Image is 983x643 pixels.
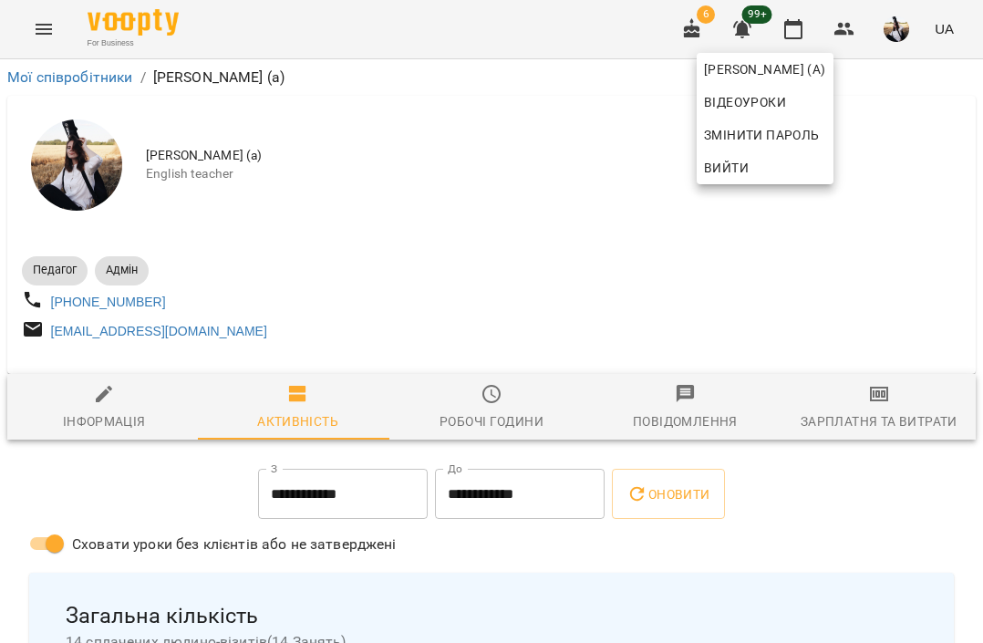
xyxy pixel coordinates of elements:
[697,53,833,86] a: [PERSON_NAME] (а)
[704,91,786,113] span: Відеоуроки
[697,151,833,184] button: Вийти
[704,58,826,80] span: [PERSON_NAME] (а)
[704,124,826,146] span: Змінити пароль
[697,119,833,151] a: Змінити пароль
[704,157,749,179] span: Вийти
[697,86,793,119] a: Відеоуроки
